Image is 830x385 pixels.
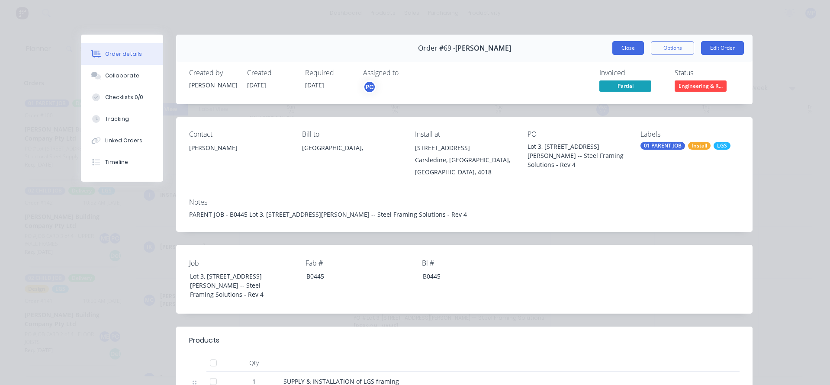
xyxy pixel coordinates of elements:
[675,80,727,93] button: Engineering & R...
[651,41,694,55] button: Options
[302,142,401,154] div: [GEOGRAPHIC_DATA],
[105,158,128,166] div: Timeline
[105,72,139,80] div: Collaborate
[189,198,740,206] div: Notes
[306,258,414,268] label: Fab #
[612,41,644,55] button: Close
[299,270,408,282] div: B0445
[105,137,142,144] div: Linked Orders
[81,108,163,130] button: Tracking
[640,130,740,138] div: Labels
[415,130,514,138] div: Install at
[183,270,291,301] div: Lot 3, [STREET_ADDRESS][PERSON_NAME] -- Steel Framing Solutions - Rev 4
[305,81,324,89] span: [DATE]
[247,81,266,89] span: [DATE]
[688,142,711,150] div: Install
[599,80,651,91] span: Partial
[189,335,219,346] div: Products
[415,154,514,178] div: Carsledine, [GEOGRAPHIC_DATA], [GEOGRAPHIC_DATA], 4018
[363,80,376,93] button: PC
[247,69,295,77] div: Created
[105,115,129,123] div: Tracking
[675,69,740,77] div: Status
[81,151,163,173] button: Timeline
[416,270,524,282] div: B0445
[189,210,740,219] div: PARENT JOB - B0445 Lot 3, [STREET_ADDRESS][PERSON_NAME] -- Steel Framing Solutions - Rev 4
[81,43,163,65] button: Order details
[714,142,730,150] div: LGS
[81,87,163,108] button: Checklists 0/0
[528,142,627,169] div: Lot 3, [STREET_ADDRESS][PERSON_NAME] -- Steel Framing Solutions - Rev 4
[302,130,401,138] div: Bill to
[105,50,142,58] div: Order details
[189,69,237,77] div: Created by
[640,142,685,150] div: 01 PARENT JOB
[189,130,288,138] div: Contact
[302,142,401,170] div: [GEOGRAPHIC_DATA],
[228,354,280,372] div: Qty
[599,69,664,77] div: Invoiced
[81,130,163,151] button: Linked Orders
[528,130,627,138] div: PO
[189,80,237,90] div: [PERSON_NAME]
[189,142,288,170] div: [PERSON_NAME]
[189,258,297,268] label: Job
[363,69,450,77] div: Assigned to
[455,44,511,52] span: [PERSON_NAME]
[105,93,143,101] div: Checklists 0/0
[701,41,744,55] button: Edit Order
[415,142,514,178] div: [STREET_ADDRESS]Carsledine, [GEOGRAPHIC_DATA], [GEOGRAPHIC_DATA], 4018
[418,44,455,52] span: Order #69 -
[422,258,530,268] label: Bl #
[415,142,514,154] div: [STREET_ADDRESS]
[81,65,163,87] button: Collaborate
[305,69,353,77] div: Required
[189,142,288,154] div: [PERSON_NAME]
[675,80,727,91] span: Engineering & R...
